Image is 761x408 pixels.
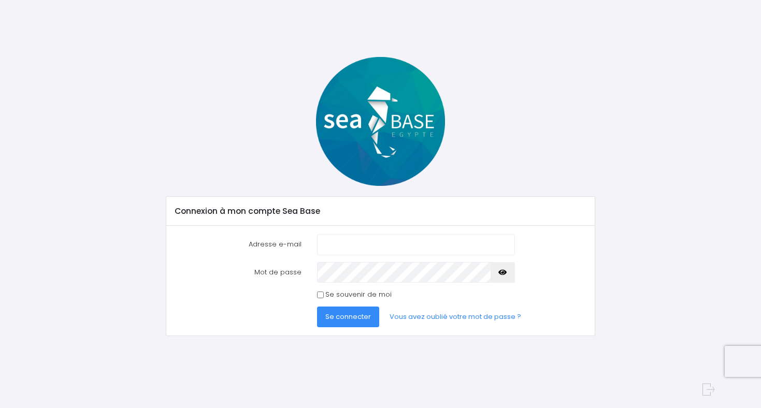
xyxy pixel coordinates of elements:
div: Connexion à mon compte Sea Base [166,197,595,226]
label: Se souvenir de moi [325,289,392,300]
label: Mot de passe [167,262,309,283]
button: Se connecter [317,307,379,327]
label: Adresse e-mail [167,234,309,255]
span: Se connecter [325,312,371,322]
a: Vous avez oublié votre mot de passe ? [381,307,529,327]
